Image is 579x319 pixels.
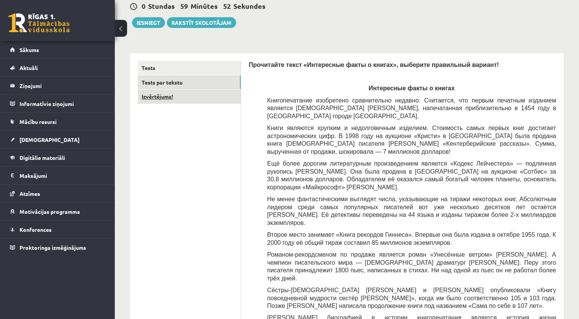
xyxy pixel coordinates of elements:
[20,154,65,161] span: Digitālie materiāli
[233,2,266,10] span: Sekundes
[267,231,556,246] span: Второе место занимает «Книга рекордов Гиннеса». Впервые она была издана в октябре 1955 года. К 20...
[10,203,105,220] a: Motivācijas programma
[20,167,105,184] legend: Maksājumi
[142,2,145,10] span: 0
[8,13,70,33] a: Rīgas 1. Tālmācības vidusskola
[10,185,105,202] a: Atzīmes
[20,64,38,71] span: Aktuāli
[20,77,105,94] legend: Ziņojumi
[20,226,52,233] span: Konferences
[138,75,241,90] a: Tests par tekstu
[249,62,499,68] span: Прочитайте текст «Интересные факты о книгах», выберите правильный вариант!
[10,113,105,130] a: Mācību resursi
[20,118,57,125] span: Mācību resursi
[10,239,105,256] a: Proktoringa izmēģinājums
[10,77,105,94] a: Ziņojumi
[191,2,218,10] span: Minūtes
[267,125,556,155] span: Книги являются хрупким и недолговечным изделием. Стоимость самых первых книг достигает астрономич...
[138,61,241,75] a: Tests
[10,149,105,166] a: Digitālie materiāli
[20,190,40,197] span: Atzīmes
[148,2,175,10] span: Stundas
[10,41,105,59] a: Sākums
[20,95,105,112] legend: Informatīvie ziņojumi
[20,244,86,251] span: Proktoringa izmēģinājums
[267,160,556,190] span: Ещё более дорогим литературным произведением является «Кодекс Лейчестера» — подлинная рукопись [P...
[167,17,236,28] a: Rakstīt skolotājam
[369,85,455,91] span: Интересные факты о книгах
[223,2,231,10] span: 52
[10,167,105,184] a: Maksājumi
[10,59,105,76] a: Aktuāli
[20,46,39,53] span: Sākums
[267,196,556,226] span: Не менее фантастическими выглядят числа, указывающие на тиражи некоторых книг. Абсолютным лидером...
[20,208,80,215] span: Motivācijas programma
[10,131,105,148] a: [DEMOGRAPHIC_DATA]
[132,17,165,28] button: Iesniegt
[267,97,556,119] span: Книгопечатание изобретено сравнительно недавно. Считается, что первым печатным изданием является ...
[20,136,80,143] span: [DEMOGRAPHIC_DATA]
[10,95,105,112] a: Informatīvie ziņojumi
[138,90,241,104] a: Izvērtējums!
[180,2,188,10] span: 59
[10,221,105,238] a: Konferences
[267,287,556,309] span: Сёстры-[DEMOGRAPHIC_DATA] [PERSON_NAME] и [PERSON_NAME] опубликовали «Книгу повседневной мудрости...
[267,251,556,282] span: Романом-рекордсменом по продаже является роман «Унесённые ветром» [PERSON_NAME]. А чемпион писате...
